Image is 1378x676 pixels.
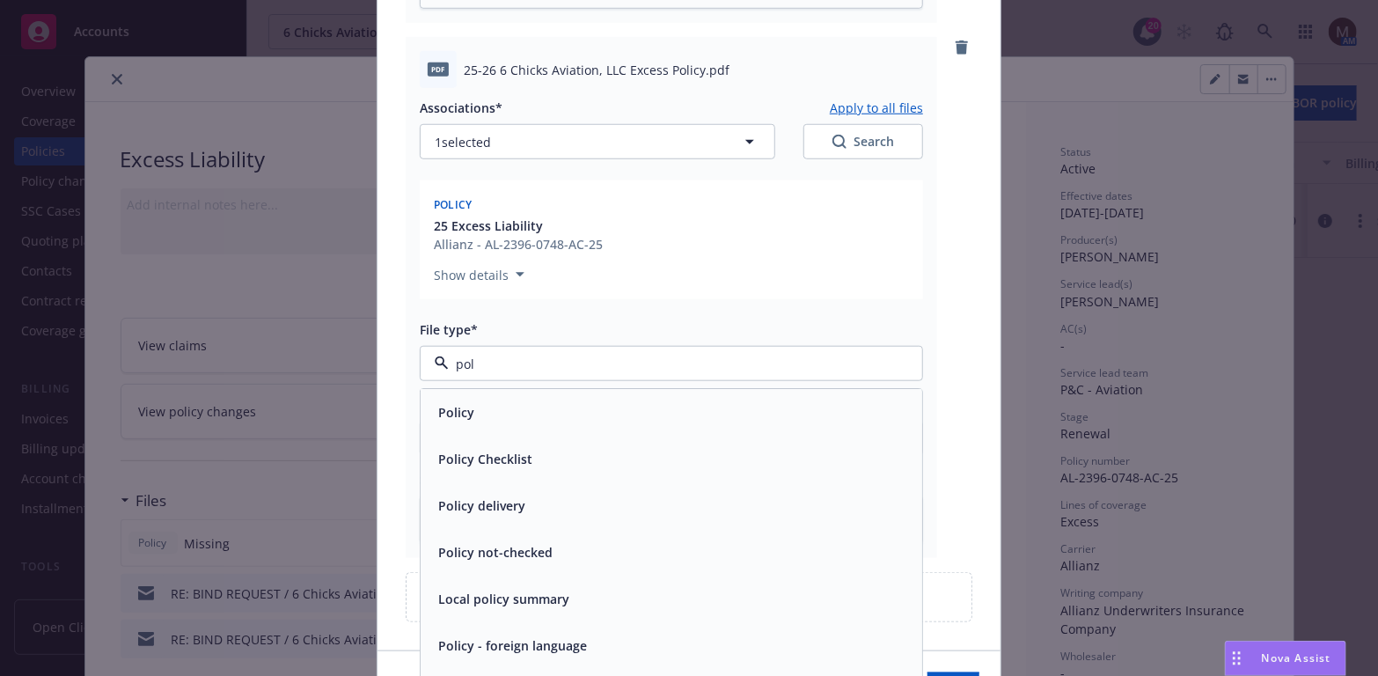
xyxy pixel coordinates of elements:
div: Upload new files [406,572,972,622]
button: Policy - foreign language [438,636,587,655]
div: Drag to move [1226,642,1248,675]
button: Policy not-checked [438,543,553,562]
button: Local policy summary [438,590,569,608]
button: Nova Assist [1225,641,1346,676]
span: Nova Assist [1262,650,1331,665]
